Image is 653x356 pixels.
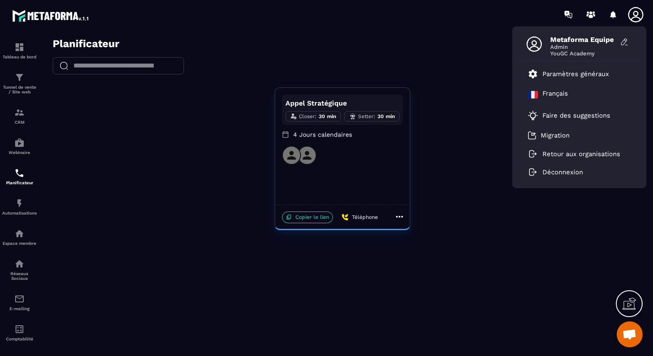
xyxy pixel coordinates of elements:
[2,131,37,161] a: automationsautomationsWebinaire
[528,110,620,121] a: Faire des suggestions
[14,294,25,304] img: email
[14,259,25,269] img: social-network
[258,75,276,83] p: Closer :
[550,50,615,57] span: YouGC Academy
[2,85,37,94] p: Tunnel de vente / Site web
[550,44,615,50] span: Admin
[2,35,37,66] a: formationformationTableau de bord
[541,131,570,139] p: Migration
[528,69,609,79] a: Paramètres généraux
[2,66,37,101] a: formationformationTunnel de vente / Site web
[2,120,37,125] p: CRM
[14,228,25,239] img: automations
[528,131,570,140] a: Migration
[2,101,37,131] a: formationformationCRM
[2,55,37,59] p: Tableau de bord
[2,161,37,192] a: schedulerschedulerPlanificateur
[475,19,567,37] button: Créer un événement
[2,211,37,215] p: Automatisations
[617,321,643,347] a: Ouvrir le chat
[317,75,335,83] p: Setter :
[2,337,37,341] p: Comptabilité
[14,168,25,178] img: scheduler
[542,150,620,158] p: Retour aux organisations
[14,324,25,334] img: accountant
[542,70,609,78] p: Paramètres généraux
[2,306,37,311] p: E-mailing
[2,318,37,348] a: accountantaccountantComptabilité
[245,61,359,71] p: Appel Stratégique
[542,90,568,100] p: Français
[542,168,583,176] p: Déconnexion
[278,75,295,83] p: 30 min
[2,271,37,281] p: Réseaux Sociaux
[337,75,354,83] p: 30 min
[2,180,37,185] p: Planificateur
[14,107,25,118] img: formation
[528,150,620,158] a: Retour aux organisations
[14,198,25,208] img: automations
[241,174,292,186] p: Copier le lien
[2,287,37,318] a: emailemailE-mailing
[550,35,615,44] span: Metaforma Equipe
[241,93,362,101] p: 4 Jours calendaires
[542,112,610,119] p: Faire des suggestions
[2,241,37,246] p: Espace membre
[14,72,25,83] img: formation
[14,138,25,148] img: automations
[2,192,37,222] a: automationsautomationsAutomatisations
[2,252,37,287] a: social-networksocial-networkRéseaux Sociaux
[14,42,25,52] img: formation
[12,8,90,23] img: logo
[2,222,37,252] a: automationsautomationsEspace membre
[2,150,37,155] p: Webinaire
[296,173,342,186] p: Téléphone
